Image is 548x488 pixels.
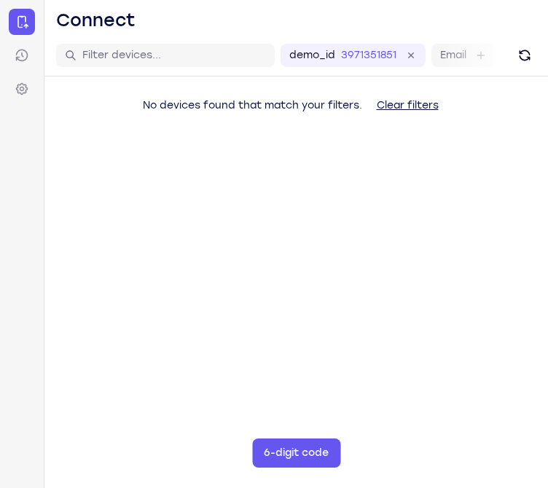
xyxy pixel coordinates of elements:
[56,9,136,32] h1: Connect
[252,438,340,468] button: 6-digit code
[9,9,35,35] a: Connect
[513,44,536,67] button: Refresh
[82,48,266,63] input: Filter devices...
[9,76,35,102] a: Settings
[440,48,466,63] label: Email
[289,48,335,63] label: demo_id
[143,99,362,111] span: No devices found that match your filters.
[9,42,35,68] a: Sessions
[365,91,450,120] button: Clear filters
